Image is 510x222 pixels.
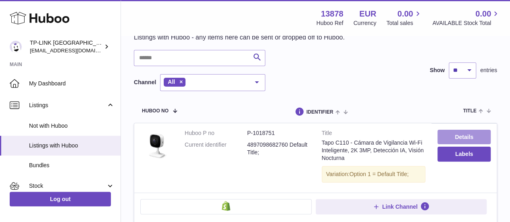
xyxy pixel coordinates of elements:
[475,8,491,19] span: 0.00
[222,201,230,211] img: shopify-small.png
[463,108,476,114] span: title
[437,147,491,161] button: Labels
[321,8,343,19] strong: 13878
[142,108,169,114] span: Huboo no
[185,129,247,137] dt: Huboo P no
[29,80,114,87] span: My Dashboard
[30,47,119,54] span: [EMAIL_ADDRESS][DOMAIN_NAME]
[354,19,377,27] div: Currency
[386,8,422,27] a: 0.00 Total sales
[359,8,376,19] strong: EUR
[185,141,247,156] dt: Current identifier
[140,129,173,162] img: Tapo C110 - Cámara de Vigilancia Wi-Fi Inteligente, 2K 3MP, Detección IA, Visión Nocturna
[382,203,418,210] span: Link Channel
[30,39,102,54] div: TP-LINK [GEOGRAPHIC_DATA], SOCIEDAD LIMITADA
[316,19,343,27] div: Huboo Ref
[432,8,500,27] a: 0.00 AVAILABLE Stock Total
[398,8,413,19] span: 0.00
[480,66,497,74] span: entries
[134,33,345,42] p: Listings with Huboo - any items here can be sent or dropped off to Huboo.
[432,19,500,27] span: AVAILABLE Stock Total
[322,139,426,162] div: Tapo C110 - Cámara de Vigilancia Wi-Fi Inteligente, 2K 3MP, Detección IA, Visión Nocturna
[306,110,333,115] span: identifier
[386,19,422,27] span: Total sales
[430,66,445,74] label: Show
[134,79,156,86] label: Channel
[247,141,310,156] dd: 4897098682760 Default Title;
[29,182,106,190] span: Stock
[316,199,487,214] button: Link Channel
[168,79,175,85] span: All
[322,166,426,183] div: Variation:
[437,130,491,144] a: Details
[322,129,426,139] strong: Title
[350,171,409,177] span: Option 1 = Default Title;
[29,122,114,130] span: Not with Huboo
[10,41,22,53] img: internalAdmin-13878@internal.huboo.com
[29,142,114,149] span: Listings with Huboo
[10,192,111,206] a: Log out
[29,102,106,109] span: Listings
[247,129,310,137] dd: P-1018751
[29,162,114,169] span: Bundles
